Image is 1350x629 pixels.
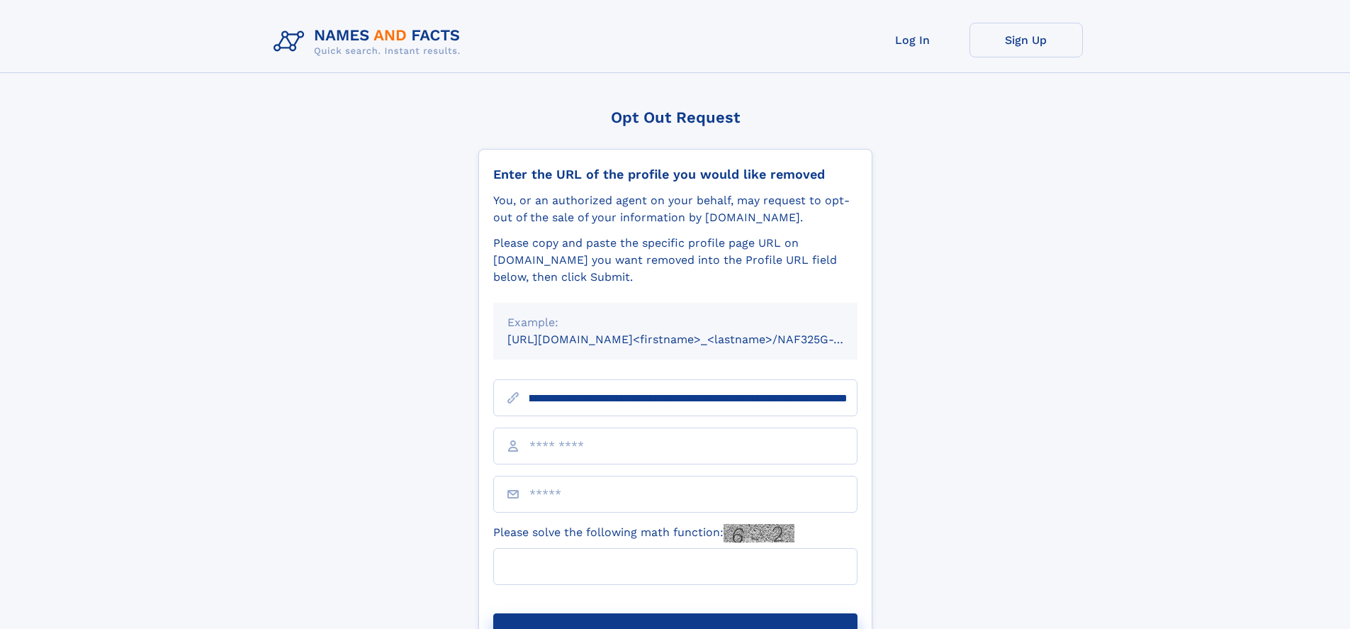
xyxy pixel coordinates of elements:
[493,235,857,286] div: Please copy and paste the specific profile page URL on [DOMAIN_NAME] you want removed into the Pr...
[493,192,857,226] div: You, or an authorized agent on your behalf, may request to opt-out of the sale of your informatio...
[493,167,857,182] div: Enter the URL of the profile you would like removed
[507,333,884,346] small: [URL][DOMAIN_NAME]<firstname>_<lastname>/NAF325G-xxxxxxxx
[493,524,794,542] label: Please solve the following math function:
[856,23,969,57] a: Log In
[507,314,843,331] div: Example:
[969,23,1083,57] a: Sign Up
[478,108,872,126] div: Opt Out Request
[268,23,472,61] img: Logo Names and Facts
